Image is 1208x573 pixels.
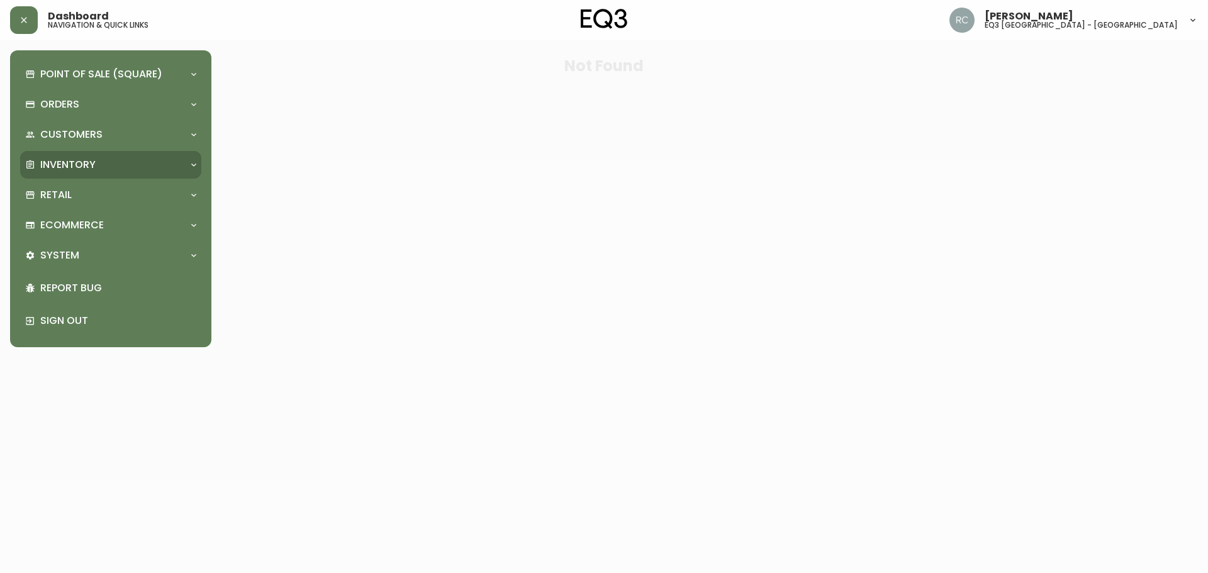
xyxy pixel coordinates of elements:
p: Sign Out [40,314,196,328]
p: System [40,248,79,262]
span: [PERSON_NAME] [985,11,1073,21]
h5: eq3 [GEOGRAPHIC_DATA] - [GEOGRAPHIC_DATA] [985,21,1178,29]
p: Customers [40,128,103,142]
div: Point of Sale (Square) [20,60,201,88]
p: Retail [40,188,72,202]
img: logo [581,9,627,29]
p: Point of Sale (Square) [40,67,162,81]
span: Dashboard [48,11,109,21]
div: Retail [20,181,201,209]
p: Orders [40,97,79,111]
p: Ecommerce [40,218,104,232]
h5: navigation & quick links [48,21,148,29]
div: System [20,242,201,269]
div: Customers [20,121,201,148]
div: Sign Out [20,304,201,337]
div: Report Bug [20,272,201,304]
img: 75cc83b809079a11c15b21e94bbc0507 [949,8,975,33]
div: Inventory [20,151,201,179]
div: Ecommerce [20,211,201,239]
div: Orders [20,91,201,118]
p: Report Bug [40,281,196,295]
p: Inventory [40,158,96,172]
